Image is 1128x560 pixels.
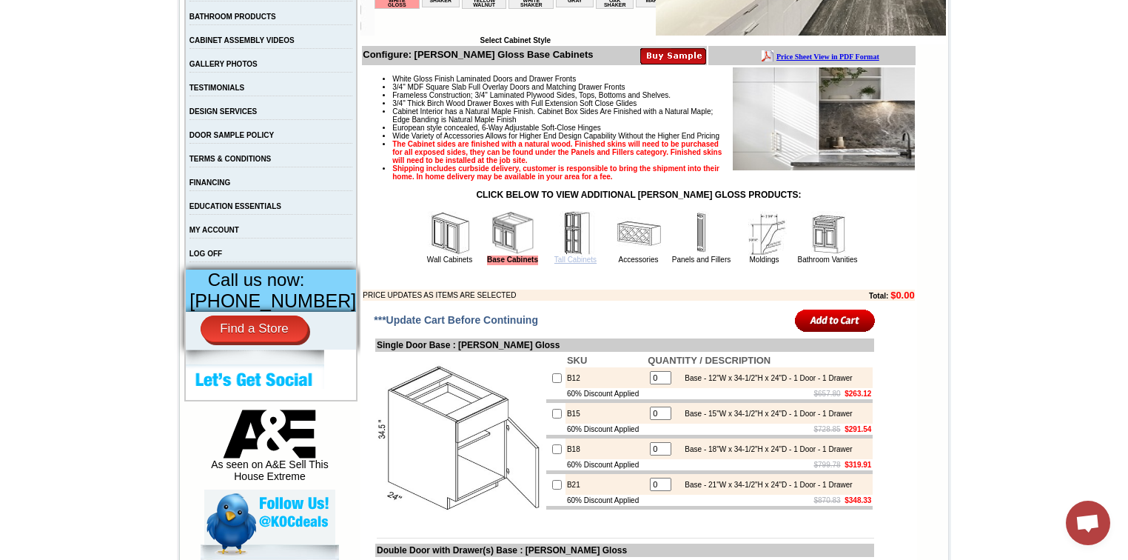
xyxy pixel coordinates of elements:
td: B15 [565,403,646,424]
td: Baycreek Gray [181,67,219,82]
div: Base - 18"W x 34-1/2"H x 24"D - 1 Door - 1 Drawer [677,445,852,453]
span: Call us now: [208,270,305,290]
div: As seen on A&E Sell This House Extreme [204,410,335,490]
img: Tall Cabinets [554,211,598,256]
span: European style concealed, 6-Way Adjustable Soft-Close Hinges [392,124,600,132]
s: $799.78 [814,461,841,469]
s: $657.80 [814,390,841,398]
b: Select Cabinet Style [480,36,551,44]
b: $263.12 [845,390,871,398]
a: Bathroom Vanities [798,256,858,264]
a: LOG OFF [189,250,222,258]
a: TESTIMONIALS [189,84,244,92]
b: Configure: [PERSON_NAME] Gloss Base Cabinets [363,49,593,60]
b: $348.33 [845,496,871,504]
a: BATHROOM PRODUCTS [189,13,276,21]
strong: Shipping includes curbside delivery, customer is responsible to bring the shipment into their hom... [392,164,719,181]
a: DESIGN SERVICES [189,107,258,116]
a: Find a Store [201,316,308,342]
div: Base - 21"W x 34-1/2"H x 24"D - 1 Door - 1 Drawer [677,481,852,489]
a: Moldings [749,256,779,264]
span: Cabinet Interior has a Natural Maple Finish. Cabinet Box Sides Are Finished with a Natural Maple;... [392,107,713,124]
img: pdf.png [2,4,14,16]
b: Price Sheet View in PDF Format [17,6,120,14]
div: Base - 15"W x 34-1/2"H x 24"D - 1 Door - 1 Drawer [677,410,852,418]
td: 60% Discount Applied [565,424,646,435]
a: Accessories [619,256,659,264]
a: Tall Cabinets [554,256,597,264]
img: Wall Cabinets [428,211,472,256]
span: [PHONE_NUMBER] [189,290,356,311]
td: Alabaster Shaker [47,67,85,82]
a: TERMS & CONDITIONS [189,155,272,163]
a: DOOR SAMPLE POLICY [189,131,274,139]
img: spacer.gif [179,41,181,42]
a: EDUCATION ESSENTIALS [189,202,281,210]
td: Single Door Base : [PERSON_NAME] Gloss [375,339,874,352]
img: Panels and Fillers [679,211,724,256]
td: [PERSON_NAME] Yellow Walnut [87,67,132,84]
td: Bellmonte Maple [261,67,299,82]
td: 60% Discount Applied [565,459,646,470]
td: [PERSON_NAME] White Shaker [134,67,179,84]
a: GALLERY PHOTOS [189,60,258,68]
span: Frameless Construction; 3/4" Laminated Plywood Sides, Tops, Bottoms and Shelves. [392,91,671,99]
td: B21 [565,474,646,495]
img: spacer.gif [259,41,261,42]
b: SKU [567,355,587,366]
img: Moldings [742,211,787,256]
td: PRICE UPDATES AS ITEMS ARE SELECTED [363,290,788,301]
strong: The Cabinet sides are finished with a natural wood. Finished skins will need to be purchased for ... [392,140,722,164]
span: 3/4" Thick Birch Wood Drawer Boxes with Full Extension Soft Close Glides [392,99,637,107]
img: spacer.gif [45,41,47,42]
a: FINANCING [189,179,231,187]
span: Wide Variety of Accessories Allows for Higher End Design Capability Without the Higher End Pricing [392,132,719,140]
b: QUANTITY / DESCRIPTION [648,355,771,366]
b: $319.91 [845,461,871,469]
img: Bathroom Vanities [805,211,850,256]
td: 60% Discount Applied [565,495,646,506]
a: Base Cabinets [487,256,538,265]
a: CABINET ASSEMBLY VIDEOS [189,36,295,44]
img: spacer.gif [85,41,87,42]
div: Open chat [1066,501,1110,545]
b: $0.00 [890,290,915,301]
strong: CLICK BELOW TO VIEW ADDITIONAL [PERSON_NAME] GLOSS PRODUCTS: [476,190,801,200]
td: Double Door with Drawer(s) Base : [PERSON_NAME] Gloss [375,544,874,557]
a: Price Sheet View in PDF Format [17,2,120,15]
input: Add to Cart [795,308,876,333]
img: Product Image [733,67,915,170]
a: Wall Cabinets [427,256,472,264]
img: spacer.gif [132,41,134,42]
a: MY ACCOUNT [189,226,239,234]
div: Base - 12"W x 34-1/2"H x 24"D - 1 Door - 1 Drawer [677,374,852,382]
td: B18 [565,439,646,459]
span: ***Update Cart Before Continuing [374,314,538,326]
td: 60% Discount Applied [565,388,646,399]
span: 3/4" MDF Square Slab Full Overlay Doors and Matching Drawer Fronts [392,83,625,91]
td: B12 [565,367,646,388]
td: Beachwood Oak Shaker [221,67,259,84]
span: White Gloss Finish Laminated Doors and Drawer Fronts [392,75,576,83]
b: Total: [869,292,888,300]
img: Single Door Base [377,353,543,520]
img: Accessories [617,211,661,256]
img: spacer.gif [219,41,221,42]
s: $870.83 [814,496,841,504]
img: Base Cabinets [491,211,535,256]
s: $728.85 [814,425,841,433]
b: $291.54 [845,425,871,433]
a: Panels and Fillers [672,256,731,264]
